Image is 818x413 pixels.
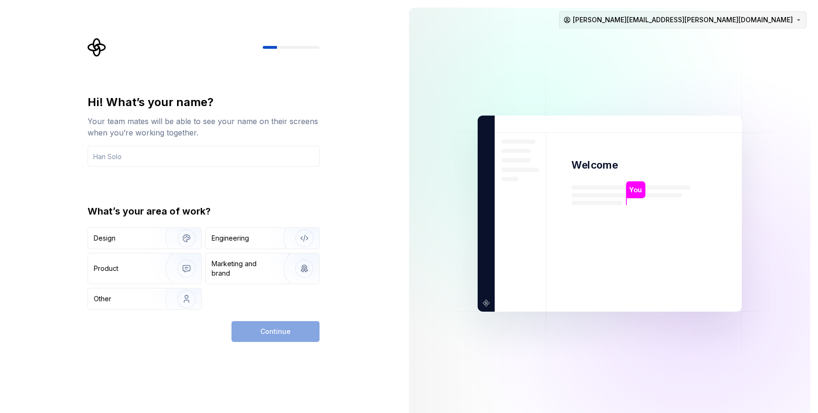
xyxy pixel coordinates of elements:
[212,233,249,243] div: Engineering
[629,185,642,195] p: You
[88,95,320,110] div: Hi! What’s your name?
[94,233,116,243] div: Design
[88,205,320,218] div: What’s your area of work?
[571,158,618,172] p: Welcome
[559,11,807,28] button: [PERSON_NAME][EMAIL_ADDRESS][PERSON_NAME][DOMAIN_NAME]
[88,116,320,138] div: Your team mates will be able to see your name on their screens when you’re working together.
[212,259,276,278] div: Marketing and brand
[94,264,118,273] div: Product
[88,38,107,57] svg: Supernova Logo
[88,146,320,167] input: Han Solo
[94,294,111,304] div: Other
[573,15,793,25] span: [PERSON_NAME][EMAIL_ADDRESS][PERSON_NAME][DOMAIN_NAME]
